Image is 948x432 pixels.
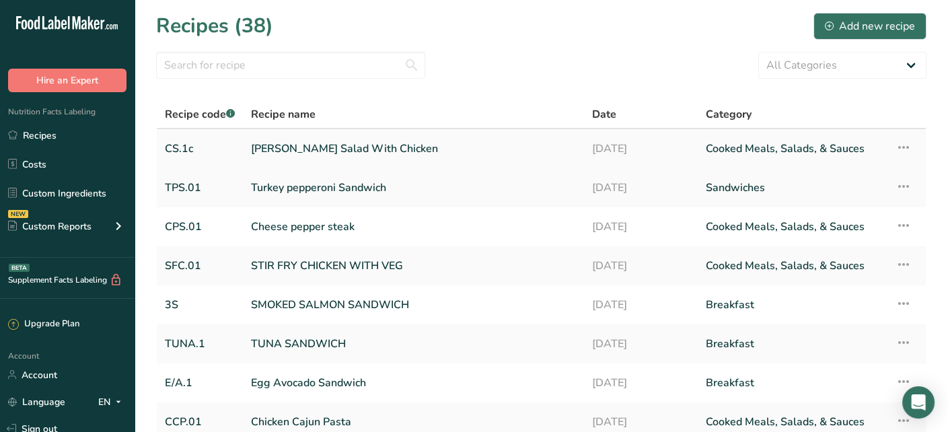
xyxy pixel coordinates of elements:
[165,369,235,397] a: E/A.1
[251,291,576,319] a: SMOKED SALMON SANDWICH
[8,210,28,218] div: NEW
[8,318,79,331] div: Upgrade Plan
[156,52,425,79] input: Search for recipe
[825,18,915,34] div: Add new recipe
[9,264,30,272] div: BETA
[251,106,316,122] span: Recipe name
[592,106,616,122] span: Date
[165,107,235,122] span: Recipe code
[592,213,690,241] a: [DATE]
[706,106,752,122] span: Category
[706,252,879,280] a: Cooked Meals, Salads, & Sauces
[592,174,690,202] a: [DATE]
[165,252,235,280] a: SFC.01
[592,330,690,358] a: [DATE]
[813,13,926,40] button: Add new recipe
[902,386,935,419] div: Open Intercom Messenger
[706,369,879,397] a: Breakfast
[251,135,576,163] a: [PERSON_NAME] Salad With Chicken
[156,11,273,41] h1: Recipes (38)
[706,213,879,241] a: Cooked Meals, Salads, & Sauces
[251,174,576,202] a: Turkey pepperoni Sandwich
[8,390,65,414] a: Language
[706,330,879,358] a: Breakfast
[165,213,235,241] a: CPS.01
[165,174,235,202] a: TPS.01
[251,252,576,280] a: STIR FRY CHICKEN WITH VEG
[8,219,92,233] div: Custom Reports
[706,135,879,163] a: Cooked Meals, Salads, & Sauces
[592,369,690,397] a: [DATE]
[592,291,690,319] a: [DATE]
[706,174,879,202] a: Sandwiches
[8,69,126,92] button: Hire an Expert
[251,213,576,241] a: Cheese pepper steak
[592,135,690,163] a: [DATE]
[165,135,235,163] a: CS.1c
[165,291,235,319] a: 3S
[165,330,235,358] a: TUNA.1
[251,369,576,397] a: Egg Avocado Sandwich
[251,330,576,358] a: TUNA SANDWICH
[706,291,879,319] a: Breakfast
[98,394,126,410] div: EN
[592,252,690,280] a: [DATE]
